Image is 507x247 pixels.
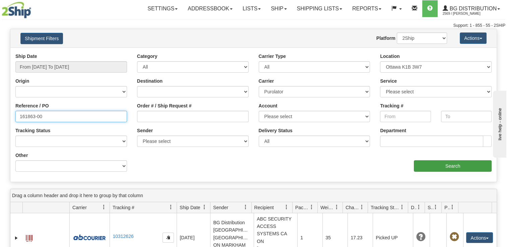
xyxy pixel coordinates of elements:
[10,189,497,202] div: grid grouping header
[259,127,293,134] label: Delivery Status
[2,23,505,28] div: Support: 1 - 855 - 55 - 2SHIP
[259,53,286,60] label: Carrier Type
[142,0,183,17] a: Settings
[15,78,29,84] label: Origin
[240,201,251,213] a: Sender filter column settings
[492,89,506,158] iframe: chat widget
[411,204,417,211] span: Delivery Status
[443,10,493,17] span: 2569 / [PERSON_NAME]
[345,204,360,211] span: Charge
[414,160,492,172] input: Search
[347,0,386,17] a: Reports
[447,201,458,213] a: Pickup Status filter column settings
[137,53,157,60] label: Category
[380,53,399,60] label: Location
[113,234,133,239] a: 10312626
[15,152,28,159] label: Other
[266,0,292,17] a: Ship
[137,102,192,109] label: Order # / Ship Request #
[113,204,134,211] span: Tracking #
[98,201,110,213] a: Carrier filter column settings
[72,204,87,211] span: Carrier
[444,204,450,211] span: Pickup Status
[320,204,334,211] span: Weight
[183,0,238,17] a: Addressbook
[199,201,210,213] a: Ship Date filter column settings
[380,127,406,134] label: Department
[165,201,177,213] a: Tracking # filter column settings
[430,201,441,213] a: Shipment Issues filter column settings
[448,6,497,11] span: BG Distribution
[254,204,274,211] span: Recipient
[26,232,33,243] a: Label
[466,232,493,243] button: Actions
[416,232,425,242] span: Unknown
[163,233,174,243] button: Copy to clipboard
[5,6,62,11] div: live help - online
[356,201,368,213] a: Charge filter column settings
[380,78,397,84] label: Service
[15,102,49,109] label: Reference / PO
[15,53,37,60] label: Ship Date
[15,127,50,134] label: Tracking Status
[72,234,107,242] img: 10087 - A&B Courier
[331,201,342,213] a: Weight filter column settings
[292,0,347,17] a: Shipping lists
[396,201,408,213] a: Tracking Status filter column settings
[306,201,317,213] a: Packages filter column settings
[380,111,431,122] input: From
[428,204,433,211] span: Shipment Issues
[213,204,228,211] span: Sender
[238,0,266,17] a: Lists
[180,204,200,211] span: Ship Date
[281,201,292,213] a: Recipient filter column settings
[2,2,31,18] img: logo2569.jpg
[438,0,505,17] a: BG Distribution 2569 / [PERSON_NAME]
[460,32,487,44] button: Actions
[380,102,403,109] label: Tracking #
[13,235,20,241] a: Expand
[259,78,274,84] label: Carrier
[137,78,163,84] label: Destination
[371,204,400,211] span: Tracking Status
[441,111,492,122] input: To
[259,102,277,109] label: Account
[449,232,459,242] span: Pickup Not Assigned
[20,33,63,44] button: Shipment Filters
[376,35,395,42] label: Platform
[413,201,425,213] a: Delivery Status filter column settings
[295,204,309,211] span: Packages
[137,127,153,134] label: Sender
